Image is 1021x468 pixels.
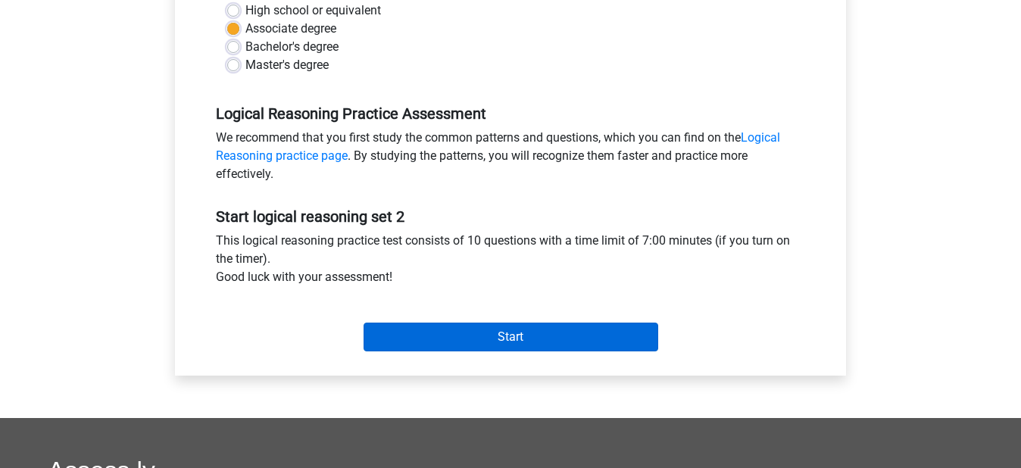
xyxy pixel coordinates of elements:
div: This logical reasoning practice test consists of 10 questions with a time limit of 7:00 minutes (... [205,232,816,292]
label: Associate degree [245,20,336,38]
h5: Logical Reasoning Practice Assessment [216,105,805,123]
label: Master's degree [245,56,329,74]
label: High school or equivalent [245,2,381,20]
h5: Start logical reasoning set 2 [216,207,805,226]
div: We recommend that you first study the common patterns and questions, which you can find on the . ... [205,129,816,189]
label: Bachelor's degree [245,38,339,56]
input: Start [364,323,658,351]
